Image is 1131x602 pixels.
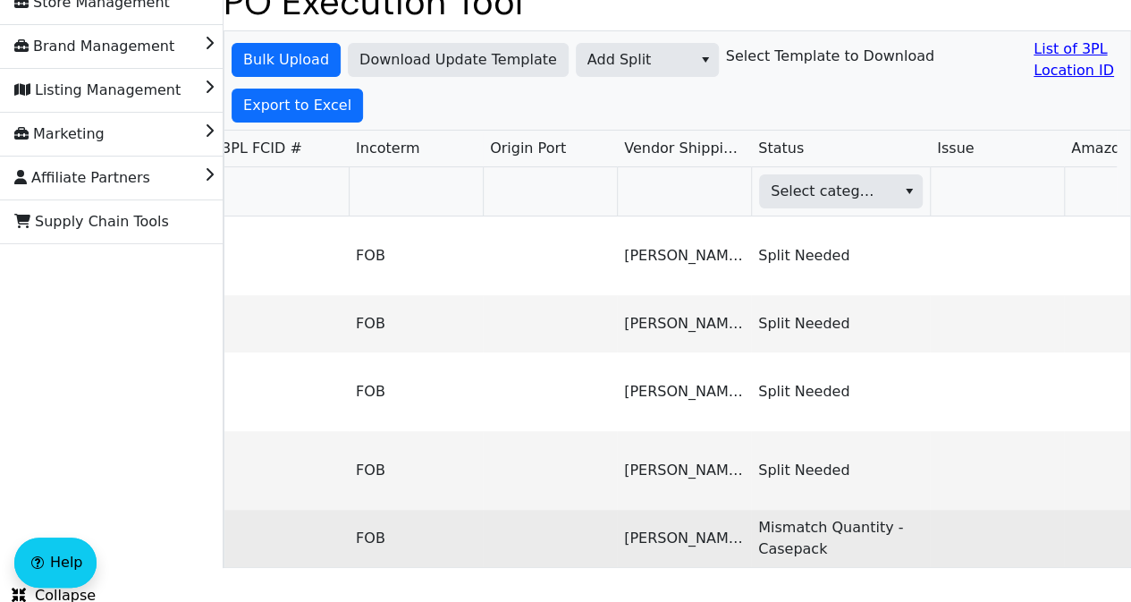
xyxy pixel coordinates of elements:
span: Export to Excel [243,95,351,116]
span: Vendor Shipping Address [624,138,744,159]
td: FOB [349,510,483,567]
h6: Select Template to Download [726,47,934,64]
span: Add Split [587,49,681,71]
td: FOB [349,216,483,295]
td: Mismatch Quantity - Casepack [751,510,930,567]
span: Status [758,138,804,159]
span: Supply Chain Tools [14,208,169,236]
td: Split Needed [751,295,930,352]
span: Brand Management [14,32,174,61]
td: [PERSON_NAME] Brightenlux Electric Appliance Co.,Ltd [STREET_ADDRESS] County [GEOGRAPHIC_DATA] [G... [617,216,751,295]
td: [PERSON_NAME] Brightenlux Electric Appliance Co.,Ltd [STREET_ADDRESS] County [GEOGRAPHIC_DATA] [G... [617,431,751,510]
td: Split Needed [751,216,930,295]
span: Incoterm [356,138,419,159]
td: FOB [349,295,483,352]
span: Help [50,552,82,573]
td: Split Needed [751,352,930,431]
td: FOB [349,352,483,431]
button: Bulk Upload [232,43,341,77]
span: Issue [937,138,974,159]
td: FOB [349,431,483,510]
span: Select category [771,181,882,202]
button: select [692,44,718,76]
span: Download Update Template [359,49,557,71]
td: [PERSON_NAME] Brightenlux Electric Appliance Co.,Ltd [STREET_ADDRESS] County [GEOGRAPHIC_DATA] [G... [617,352,751,431]
button: select [896,175,922,208]
td: [PERSON_NAME] Brightenlux Electric Appliance Co.,Ltd [STREET_ADDRESS] County [GEOGRAPHIC_DATA] [G... [617,510,751,567]
td: Split Needed [751,431,930,510]
button: Export to Excel [232,89,363,123]
span: Origin Port [490,138,566,159]
span: Affiliate Partners [14,164,150,192]
span: Bulk Upload [243,49,329,71]
button: Help floatingactionbutton [14,538,97,588]
button: Download Update Template [348,43,569,77]
th: Filter [751,167,930,216]
span: Listing Management [14,76,181,105]
a: List of 3PL Location ID [1034,38,1123,81]
td: [PERSON_NAME] Brightenlux Electric Appliance Co.,Ltd [STREET_ADDRESS] County [GEOGRAPHIC_DATA] [G... [617,295,751,352]
span: 3PL FCID # [222,138,302,159]
span: Marketing [14,120,105,148]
